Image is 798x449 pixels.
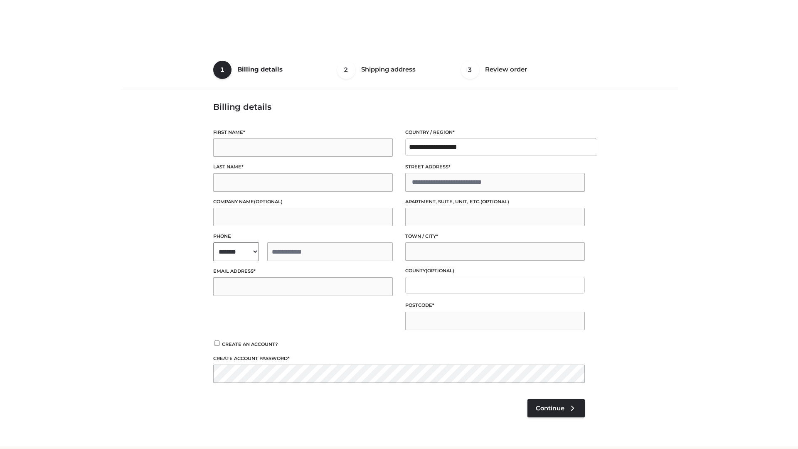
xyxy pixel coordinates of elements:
span: (optional) [426,268,454,274]
span: 3 [461,61,479,79]
span: (optional) [254,199,283,205]
label: Create account password [213,355,585,363]
label: Apartment, suite, unit, etc. [405,198,585,206]
label: Street address [405,163,585,171]
input: Create an account? [213,340,221,346]
label: Country / Region [405,128,585,136]
span: 2 [337,61,355,79]
a: Continue [527,399,585,417]
label: Company name [213,198,393,206]
label: County [405,267,585,275]
span: Shipping address [361,65,416,73]
span: Continue [536,405,564,412]
span: Create an account? [222,341,278,347]
span: Review order [485,65,527,73]
span: (optional) [480,199,509,205]
label: Postcode [405,301,585,309]
span: Billing details [237,65,283,73]
h3: Billing details [213,102,585,112]
label: Phone [213,232,393,240]
label: First name [213,128,393,136]
span: 1 [213,61,232,79]
label: Last name [213,163,393,171]
label: Town / City [405,232,585,240]
label: Email address [213,267,393,275]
